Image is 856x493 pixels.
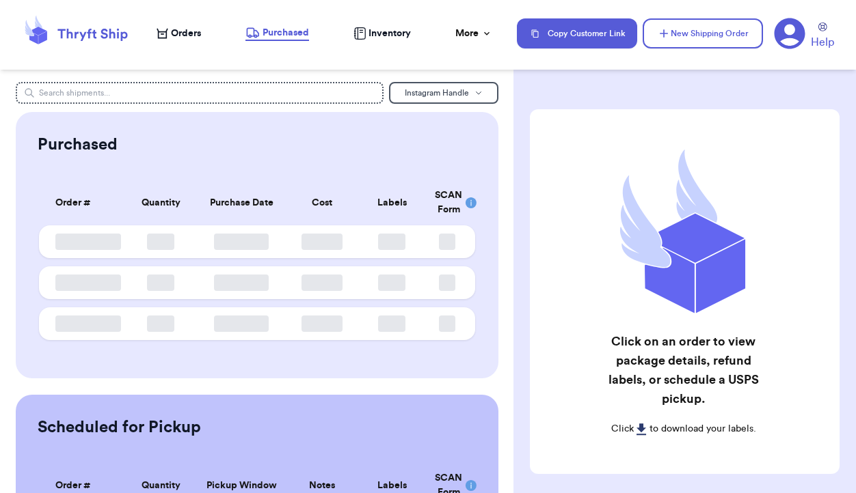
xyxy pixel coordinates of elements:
[405,89,469,97] span: Instagram Handle
[353,27,411,40] a: Inventory
[389,82,498,104] button: Instagram Handle
[196,180,287,225] th: Purchase Date
[287,180,357,225] th: Cost
[811,34,834,51] span: Help
[39,180,126,225] th: Order #
[598,422,769,436] p: Click to download your labels.
[38,134,118,156] h2: Purchased
[811,23,834,51] a: Help
[455,27,492,40] div: More
[171,27,201,40] span: Orders
[263,26,309,40] span: Purchased
[369,27,411,40] span: Inventory
[357,180,427,225] th: Labels
[435,188,458,217] div: SCAN Form
[643,18,763,48] button: New Shipping Order
[38,417,201,438] h2: Scheduled for Pickup
[598,332,769,408] h2: Click on an order to view package details, refund labels, or schedule a USPS pickup.
[157,27,201,40] a: Orders
[126,180,196,225] th: Quantity
[517,18,637,48] button: Copy Customer Link
[16,82,384,104] input: Search shipments...
[245,26,309,41] a: Purchased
